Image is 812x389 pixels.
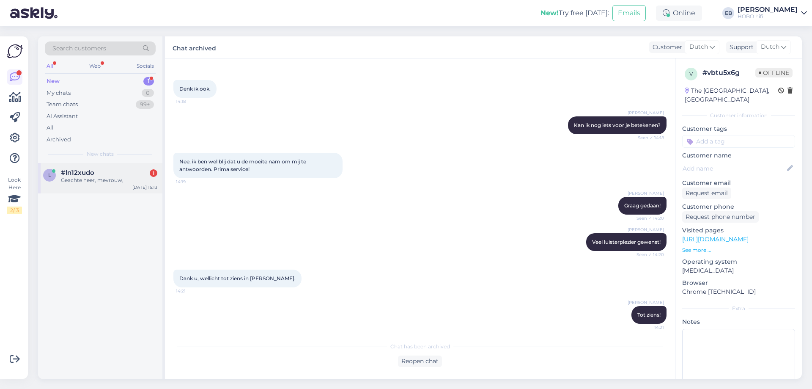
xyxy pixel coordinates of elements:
div: Support [726,43,754,52]
div: 1 [150,169,157,177]
div: Archived [47,135,71,144]
span: Seen ✓ 14:20 [632,215,664,221]
div: AI Assistant [47,112,78,121]
span: 14:18 [176,98,208,105]
span: Veel luisterplezier gewenst! [592,239,661,245]
span: #ln12xudo [61,169,94,177]
p: Customer name [682,151,795,160]
p: Browser [682,279,795,287]
div: 2 / 3 [7,207,22,214]
div: My chats [47,89,71,97]
div: # vbtu5x6g [702,68,755,78]
p: Customer email [682,179,795,188]
div: Request phone number [682,211,759,223]
span: [PERSON_NAME] [628,190,664,196]
div: All [45,61,55,72]
b: New! [540,9,559,17]
span: [PERSON_NAME] [628,110,664,116]
span: [PERSON_NAME] [628,226,664,233]
div: Request email [682,188,731,199]
span: Search customers [52,44,106,53]
div: Reopen chat [398,356,442,367]
div: New [47,77,60,86]
span: Tot ziens! [637,312,661,318]
div: Try free [DATE]: [540,8,609,18]
span: Dutch [761,42,779,52]
span: Dank u, wellicht tot ziens in [PERSON_NAME]. [179,275,296,281]
div: Customer information [682,112,795,119]
div: Team chats [47,100,78,109]
button: Emails [612,5,646,21]
div: HOBO hifi [738,13,798,20]
input: Add name [683,164,785,173]
p: See more ... [682,246,795,254]
div: 99+ [136,100,154,109]
span: Graag gedaan! [624,202,661,209]
span: Kan ik nog iets voor je betekenen? [574,122,661,128]
span: 14:19 [176,179,208,185]
span: v [689,71,693,77]
span: Seen ✓ 14:20 [632,251,664,258]
span: Dutch [689,42,708,52]
span: Chat has been archived [390,343,450,350]
p: Customer phone [682,202,795,211]
p: Visited pages [682,226,795,235]
p: [MEDICAL_DATA] [682,266,795,275]
label: Chat archived [173,41,216,53]
div: EB [722,7,734,19]
div: 0 [142,89,154,97]
p: Chrome [TECHNICAL_ID] [682,287,795,296]
div: Geachte heer, mevrouw, [61,177,157,184]
img: Askly Logo [7,43,23,59]
span: Offline [755,68,793,77]
span: Seen ✓ 14:18 [632,135,664,141]
span: New chats [87,150,114,158]
div: All [47,124,54,132]
input: Add a tag [682,135,795,148]
span: [PERSON_NAME] [628,299,664,306]
div: Look Here [7,176,22,214]
span: Denk ik ook. [179,86,211,92]
a: [PERSON_NAME]HOBO hifi [738,6,807,20]
p: Notes [682,317,795,326]
span: l [48,172,51,178]
span: Nee, ik ben wel blij dat u de moeite nam om mij te antwoorden. Prima service! [179,158,307,172]
span: 14:21 [632,324,664,331]
div: Web [88,61,102,72]
p: Customer tags [682,124,795,133]
div: [PERSON_NAME] [738,6,798,13]
div: 1 [143,77,154,86]
div: Customer [649,43,682,52]
div: Online [656,6,702,21]
span: 14:21 [176,288,208,294]
div: Extra [682,305,795,312]
div: Socials [135,61,156,72]
a: [URL][DOMAIN_NAME] [682,235,749,243]
p: Operating system [682,257,795,266]
div: The [GEOGRAPHIC_DATA], [GEOGRAPHIC_DATA] [685,86,778,104]
div: [DATE] 15:13 [132,184,157,190]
